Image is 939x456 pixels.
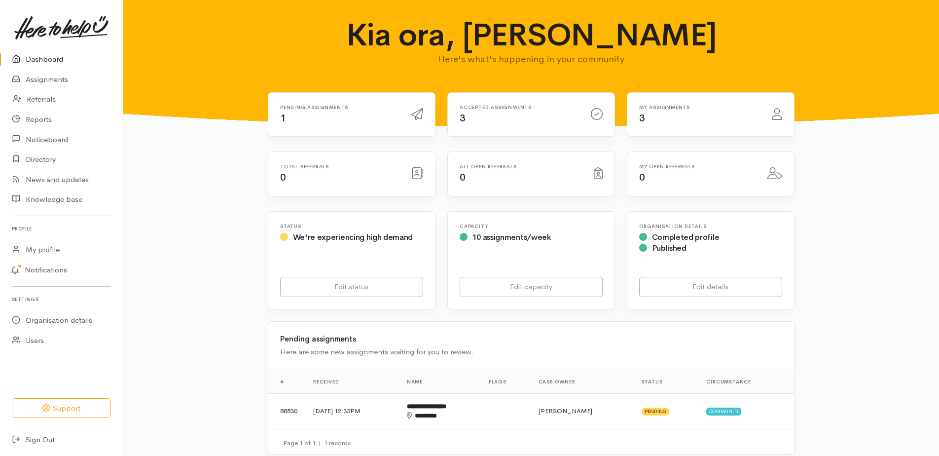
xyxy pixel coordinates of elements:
[305,370,399,393] th: Received
[698,370,794,393] th: Circumstance
[460,171,466,184] span: 0
[639,171,645,184] span: 0
[639,224,782,229] h6: Organisation Details
[280,164,399,169] h6: Total referrals
[268,393,305,429] td: 88530
[639,112,645,124] span: 3
[283,439,351,447] small: Page 1 of 1 1 records
[460,112,466,124] span: 3
[481,370,531,393] th: Flags
[280,112,286,124] span: 1
[639,277,782,297] a: Edit details
[280,277,423,297] a: Edit status
[280,224,423,229] h6: Status
[339,18,723,52] h1: Kia ora, [PERSON_NAME]
[305,393,399,429] td: [DATE] 12:33PM
[280,171,286,184] span: 0
[706,408,741,416] span: Community
[319,439,321,447] span: |
[460,277,603,297] a: Edit capacity
[652,232,720,242] span: Completed profile
[12,398,111,418] button: Support
[472,232,551,242] span: 10 assignments/week
[639,105,760,110] h6: My assignments
[652,243,686,253] span: Published
[634,370,699,393] th: Status
[639,164,756,169] h6: My open referrals
[12,293,111,306] h6: Settings
[268,370,305,393] th: #
[280,346,782,358] div: Here are some new assignments waiting for you to review.
[460,164,582,169] h6: All open referrals
[399,370,481,393] th: Name
[12,222,111,235] h6: Profile
[339,52,723,66] p: Here's what's happening in your community
[280,334,356,343] b: Pending assignments
[642,408,670,416] span: Pending
[293,232,413,242] span: We're experiencing high demand
[460,224,603,229] h6: Capacity
[280,105,399,110] h6: Pending assignments
[531,393,634,429] td: [PERSON_NAME]
[460,105,579,110] h6: Accepted assignments
[531,370,634,393] th: Case Owner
